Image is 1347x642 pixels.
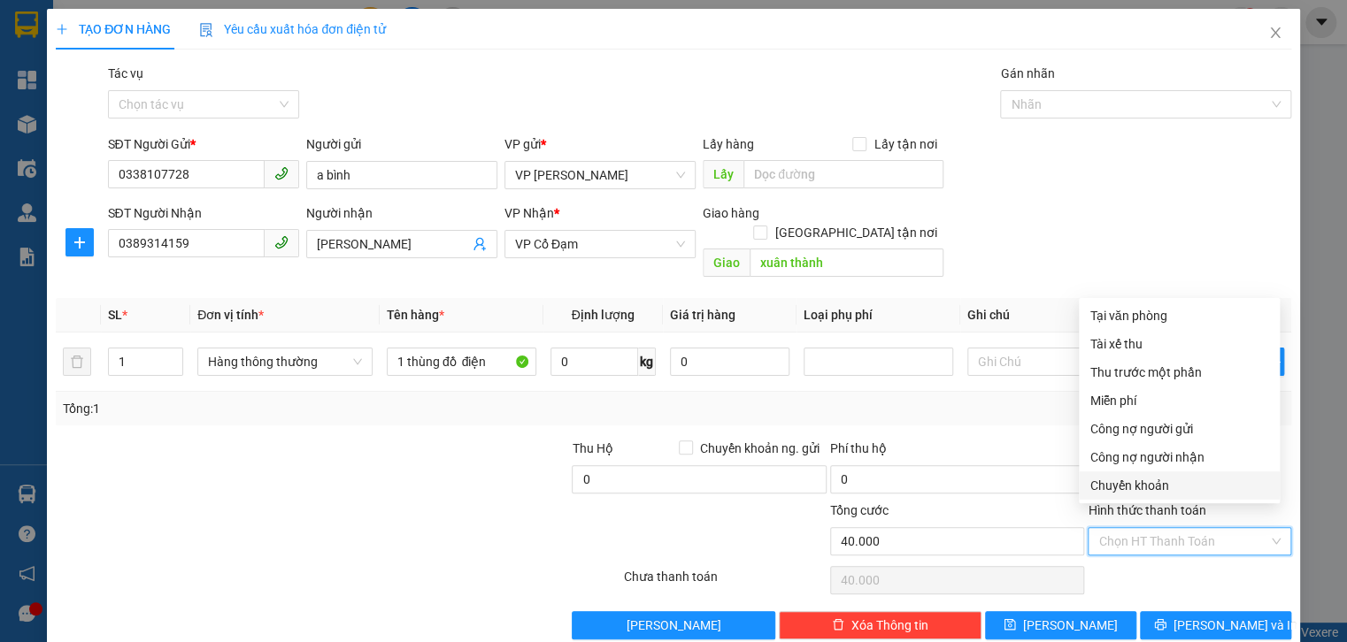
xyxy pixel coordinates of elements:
[387,348,536,376] input: VD: Bàn, Ghế
[108,308,122,322] span: SL
[967,348,1117,376] input: Ghi Chú
[1089,476,1269,495] div: Chuyển khoản
[208,348,362,375] span: Hàng thông thường
[750,248,943,277] input: Dọc đường
[851,615,928,635] span: Xóa Thông tin
[56,22,171,36] span: TẠO ĐƠN HÀNG
[108,134,299,154] div: SĐT Người Gửi
[515,231,685,257] span: VP Cổ Đạm
[703,206,759,220] span: Giao hàng
[670,348,789,376] input: 0
[1089,306,1269,325] div: Tại văn phòng
[1088,503,1205,517] label: Hình thức thanh toán
[473,237,487,251] span: user-add
[504,206,554,220] span: VP Nhận
[1004,618,1016,632] span: save
[572,441,612,455] span: Thu Hộ
[108,203,299,223] div: SĐT Người Nhận
[572,308,635,322] span: Định lượng
[638,348,656,376] span: kg
[703,137,754,151] span: Lấy hàng
[306,203,497,223] div: Người nhận
[743,160,943,188] input: Dọc đường
[622,567,828,598] div: Chưa thanh toán
[1268,26,1282,40] span: close
[779,611,981,639] button: deleteXóa Thông tin
[830,439,1085,465] div: Phí thu hộ
[1154,618,1166,632] span: printer
[703,160,743,188] span: Lấy
[1000,66,1054,80] label: Gán nhãn
[199,22,386,36] span: Yêu cầu xuất hóa đơn điện tử
[1251,9,1300,58] button: Close
[165,43,740,65] li: Cổ Đạm, xã [GEOGRAPHIC_DATA], [GEOGRAPHIC_DATA]
[22,128,309,157] b: GỬI : VP [PERSON_NAME]
[767,223,943,242] span: [GEOGRAPHIC_DATA] tận nơi
[1089,419,1269,439] div: Công nợ người gửi
[515,162,685,188] span: VP Hoàng Liệt
[703,248,750,277] span: Giao
[1079,443,1280,471] div: Cước gửi hàng sẽ được ghi vào công nợ của người nhận
[504,134,696,154] div: VP gửi
[1089,363,1269,382] div: Thu trước một phần
[1089,391,1269,410] div: Miễn phí
[572,611,774,639] button: [PERSON_NAME]
[65,228,94,256] button: plus
[274,235,289,249] span: phone
[1089,447,1269,467] div: Công nợ người nhận
[108,66,143,80] label: Tác vụ
[797,298,960,332] th: Loại phụ phí
[63,399,520,418] div: Tổng: 1
[56,23,68,35] span: plus
[1140,611,1291,639] button: printer[PERSON_NAME] và In
[670,308,735,322] span: Giá trị hàng
[830,503,889,517] span: Tổng cước
[1023,615,1118,635] span: [PERSON_NAME]
[306,134,497,154] div: Người gửi
[985,611,1136,639] button: save[PERSON_NAME]
[693,439,827,458] span: Chuyển khoản ng. gửi
[63,348,91,376] button: delete
[165,65,740,88] li: Hotline: 1900252555
[866,134,943,154] span: Lấy tận nơi
[1174,615,1297,635] span: [PERSON_NAME] và In
[274,166,289,180] span: phone
[66,235,93,249] span: plus
[199,23,213,37] img: icon
[197,308,264,322] span: Đơn vị tính
[387,308,444,322] span: Tên hàng
[832,618,844,632] span: delete
[1089,334,1269,354] div: Tài xế thu
[627,615,721,635] span: [PERSON_NAME]
[960,298,1124,332] th: Ghi chú
[1079,415,1280,443] div: Cước gửi hàng sẽ được ghi vào công nợ của người gửi
[22,22,111,111] img: logo.jpg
